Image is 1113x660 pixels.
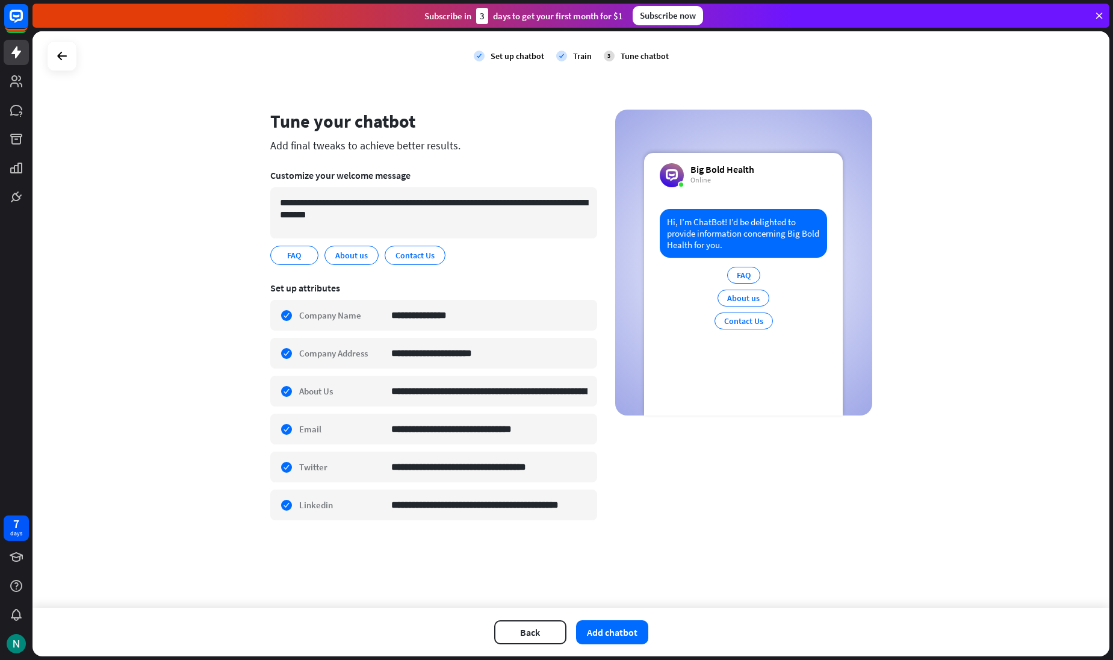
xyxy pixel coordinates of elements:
div: Set up chatbot [491,51,544,61]
div: Subscribe in days to get your first month for $1 [424,8,623,24]
i: check [556,51,567,61]
a: 7 days [4,515,29,541]
div: days [10,529,22,538]
div: Customize your welcome message [270,169,597,181]
div: 7 [13,518,19,529]
div: About us [718,290,769,307]
div: Tune chatbot [621,51,669,61]
span: About us [334,249,369,262]
div: FAQ [727,267,760,284]
span: FAQ [286,249,302,262]
i: check [474,51,485,61]
div: 3 [604,51,615,61]
button: Add chatbot [576,620,648,644]
button: Open LiveChat chat widget [10,5,46,41]
span: Contact Us [394,249,436,262]
div: Add final tweaks to achieve better results. [270,139,597,152]
div: Set up attributes [270,282,597,294]
div: 3 [476,8,488,24]
button: Back [494,620,566,644]
div: Contact Us [715,313,773,329]
div: Tune your chatbot [270,110,597,132]
div: Train [573,51,592,61]
div: Online [690,175,754,185]
div: Big Bold Health [690,163,754,175]
div: Hi, I’m ChatBot! I’d be delighted to provide information concerning Big Bold Health for you. [660,209,827,258]
div: Subscribe now [633,6,703,25]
